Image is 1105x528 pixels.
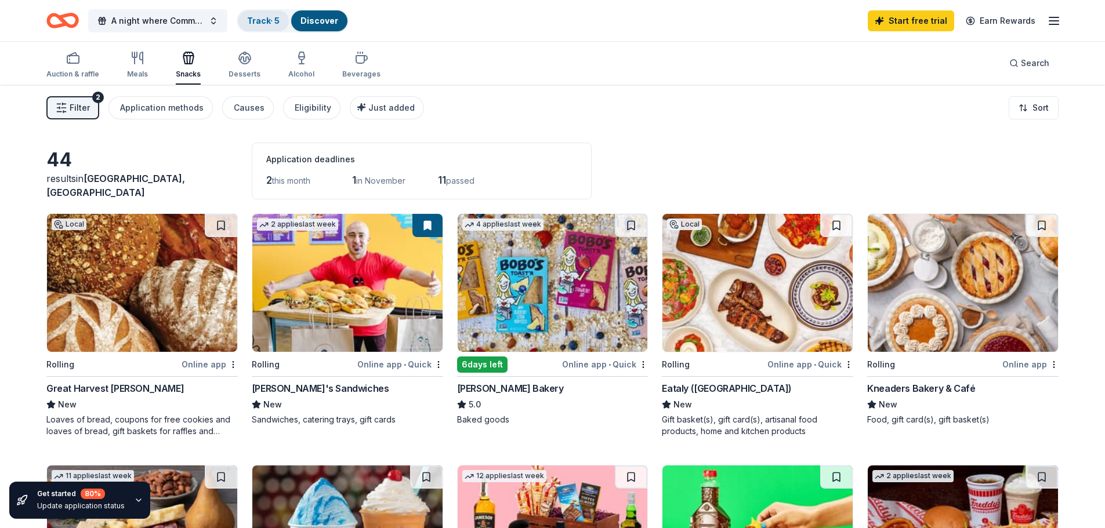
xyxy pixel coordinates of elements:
button: Causes [222,96,274,119]
div: Online app [1002,357,1059,372]
span: New [58,398,77,412]
button: Track· 5Discover [237,9,349,32]
a: Start free trial [868,10,954,31]
div: Get started [37,489,125,499]
span: New [673,398,692,412]
div: Alcohol [288,70,314,79]
span: [GEOGRAPHIC_DATA], [GEOGRAPHIC_DATA] [46,173,185,198]
span: 1 [352,174,356,186]
button: Snacks [176,46,201,85]
div: 4 applies last week [462,219,544,231]
div: Causes [234,101,265,115]
div: 2 applies last week [257,219,338,231]
img: Image for Eataly (Las Vegas) [662,214,853,352]
span: Sort [1032,101,1049,115]
span: this month [272,176,310,185]
span: in November [356,176,405,185]
span: • [608,360,611,369]
div: 2 applies last week [872,470,954,482]
div: Online app [182,357,238,372]
div: Rolling [662,358,690,372]
div: Food, gift card(s), gift basket(s) [867,414,1059,425]
div: Snacks [176,70,201,79]
span: 5.0 [469,398,481,412]
span: New [263,398,282,412]
div: 12 applies last week [462,470,546,482]
span: New [879,398,897,412]
a: Track· 5 [247,16,280,26]
div: Online app Quick [767,357,853,372]
div: Online app Quick [357,357,443,372]
div: Update application status [37,501,125,511]
button: Auction & raffle [46,46,99,85]
span: 2 [266,174,272,186]
button: Filter2 [46,96,99,119]
div: Eligibility [295,101,331,115]
div: Online app Quick [562,357,648,372]
img: Image for Bobo's Bakery [458,214,648,352]
div: Gift basket(s), gift card(s), artisanal food products, home and kitchen products [662,414,853,437]
div: Rolling [252,358,280,372]
button: A night where Community Creates Change [88,9,227,32]
div: Local [667,219,702,230]
img: Image for Great Harvest Henderson [47,214,237,352]
div: [PERSON_NAME] Bakery [457,381,564,395]
a: Home [46,7,79,34]
div: 11 applies last week [52,470,134,482]
a: Image for Eataly (Las Vegas)LocalRollingOnline app•QuickEataly ([GEOGRAPHIC_DATA])NewGift basket(... [662,213,853,437]
span: • [404,360,406,369]
span: Just added [368,103,415,112]
div: Auction & raffle [46,70,99,79]
button: Just added [350,96,424,119]
div: Application deadlines [266,152,577,166]
a: Earn Rewards [959,10,1042,31]
div: Local [52,219,86,230]
a: Image for Kneaders Bakery & CaféRollingOnline appKneaders Bakery & CaféNewFood, gift card(s), gif... [867,213,1059,425]
span: Filter [70,101,90,115]
div: Desserts [229,70,260,79]
div: Meals [127,70,148,79]
div: Great Harvest [PERSON_NAME] [46,381,184,395]
div: Rolling [867,358,895,372]
a: Image for Ike's Sandwiches2 applieslast weekRollingOnline app•Quick[PERSON_NAME]'s SandwichesNewS... [252,213,443,425]
img: Image for Kneaders Bakery & Café [868,214,1058,352]
button: Desserts [229,46,260,85]
span: • [814,360,816,369]
div: 44 [46,148,238,172]
div: 2 [92,92,104,103]
button: Eligibility [283,96,340,119]
div: results [46,172,238,199]
button: Alcohol [288,46,314,85]
a: Discover [300,16,338,26]
button: Application methods [108,96,213,119]
button: Beverages [342,46,381,85]
button: Sort [1009,96,1059,119]
div: Application methods [120,101,204,115]
span: Search [1021,56,1049,70]
div: Sandwiches, catering trays, gift cards [252,414,443,425]
div: Loaves of bread, coupons for free cookies and loaves of bread, gift baskets for raffles and auctions [46,414,238,437]
button: Search [1000,52,1059,75]
span: 11 [438,174,446,186]
div: Eataly ([GEOGRAPHIC_DATA]) [662,381,792,395]
button: Meals [127,46,148,85]
img: Image for Ike's Sandwiches [252,214,443,352]
div: 80 % [81,489,105,499]
span: in [46,173,185,198]
div: Baked goods [457,414,648,425]
div: [PERSON_NAME]'s Sandwiches [252,381,389,395]
span: passed [446,176,474,185]
span: A night where Community Creates Change [111,14,204,28]
div: Beverages [342,70,381,79]
div: Rolling [46,358,74,372]
div: Kneaders Bakery & Café [867,381,975,395]
a: Image for Bobo's Bakery4 applieslast week6days leftOnline app•Quick[PERSON_NAME] Bakery5.0Baked g... [457,213,648,425]
a: Image for Great Harvest HendersonLocalRollingOnline appGreat Harvest [PERSON_NAME]NewLoaves of br... [46,213,238,437]
div: 6 days left [457,356,508,373]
